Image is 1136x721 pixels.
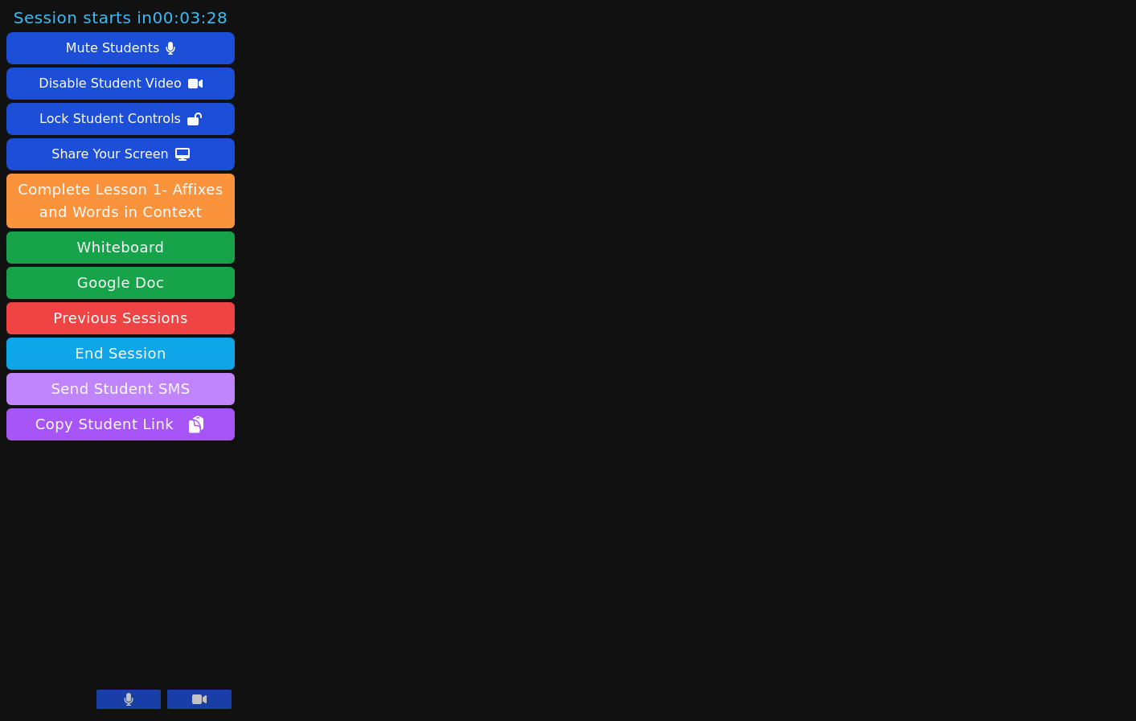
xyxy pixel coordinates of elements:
a: Google Doc [6,267,235,299]
button: End Session [6,338,235,370]
button: Whiteboard [6,231,235,264]
button: Mute Students [6,32,235,64]
span: Session starts in [14,6,228,29]
div: Mute Students [66,35,159,61]
button: Share Your Screen [6,138,235,170]
time: 00:03:28 [152,8,228,27]
button: Copy Student Link [6,408,235,440]
a: Previous Sessions [6,302,235,334]
div: Disable Student Video [39,71,181,96]
button: Disable Student Video [6,68,235,100]
button: Send Student SMS [6,373,235,405]
div: Lock Student Controls [39,106,181,132]
span: Copy Student Link [35,413,206,436]
div: Share Your Screen [51,141,169,167]
button: Lock Student Controls [6,103,235,135]
button: Complete Lesson 1- Affixes and Words in Context [6,174,235,228]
